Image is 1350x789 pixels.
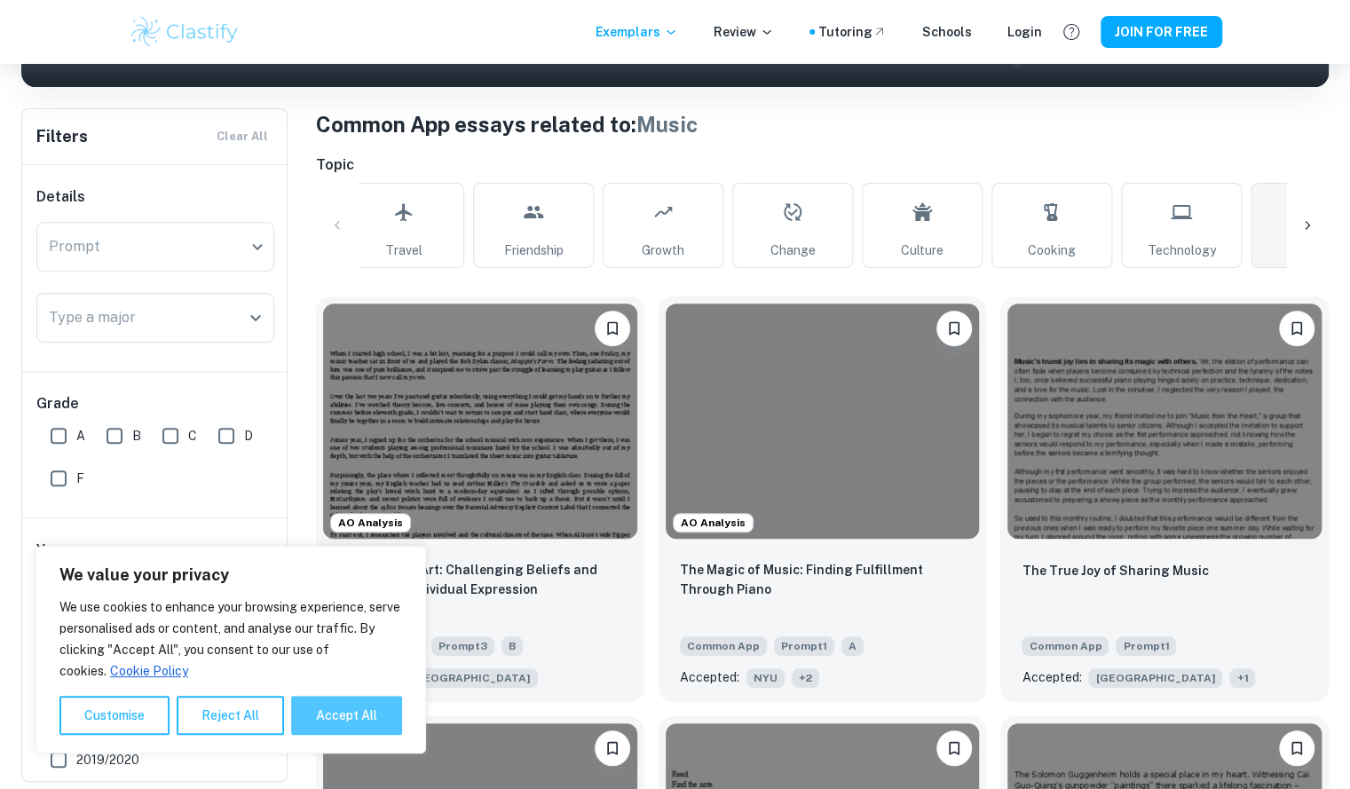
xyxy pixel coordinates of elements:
span: AO Analysis [674,515,753,531]
button: Please log in to bookmark exemplars [595,730,630,766]
span: C [188,426,197,446]
span: + 1 [1229,668,1255,688]
span: Common App [680,636,767,656]
span: Friendship [504,241,564,260]
button: Help and Feedback [1056,17,1086,47]
p: Accepted: [680,667,739,687]
p: Review [714,22,774,42]
h6: Filters [36,124,88,149]
span: Prompt 1 [1116,636,1176,656]
div: We value your privacy [36,546,426,753]
span: Growth [642,241,684,260]
span: Travel [385,241,422,260]
button: Accept All [291,696,402,735]
a: Login [1007,22,1042,42]
span: NYU [746,668,785,688]
a: AO AnalysisPlease log in to bookmark exemplarsThe Magic of Music: Finding Fulfillment Through Pia... [659,296,987,702]
p: The Magic of Music: Finding Fulfillment Through Piano [680,560,966,599]
a: Cookie Policy [109,663,189,679]
a: Schools [922,22,972,42]
button: Reject All [177,696,284,735]
span: Change [770,241,816,260]
span: AO Analysis [331,515,410,531]
button: Please log in to bookmark exemplars [595,311,630,346]
button: JOIN FOR FREE [1101,16,1222,48]
h6: Year [36,540,274,561]
span: Culture [901,241,943,260]
p: The Power of Art: Challenging Beliefs and Embracing Individual Expression [337,560,623,599]
span: + 2 [792,668,819,688]
img: undefined Common App example thumbnail: The True Joy of Sharing Music [1007,304,1322,539]
span: 2019/2020 [76,750,139,769]
span: Music [636,112,698,137]
a: AO AnalysisPlease log in to bookmark exemplarsThe Power of Art: Challenging Beliefs and Embracing... [316,296,644,702]
span: D [244,426,253,446]
button: Please log in to bookmark exemplars [936,730,972,766]
p: We value your privacy [59,564,402,586]
span: A [841,636,864,656]
img: Clastify logo [129,14,241,50]
p: The True Joy of Sharing Music [1022,561,1208,580]
span: Technology [1148,241,1216,260]
span: Prompt 3 [431,636,494,656]
p: Accepted: [1022,667,1081,687]
button: Please log in to bookmark exemplars [936,311,972,346]
span: Cooking [1028,241,1076,260]
span: Prompt 1 [774,636,834,656]
a: Please log in to bookmark exemplarsThe True Joy of Sharing MusicCommon AppPrompt1Accepted:[GEOGRA... [1000,296,1329,702]
h6: Grade [36,393,274,414]
img: undefined Common App example thumbnail: The Power of Art: Challenging Beliefs an [323,304,637,539]
span: B [132,426,141,446]
p: Exemplars [596,22,678,42]
h6: Topic [316,154,1329,176]
button: Please log in to bookmark exemplars [1279,730,1314,766]
a: Tutoring [818,22,887,42]
button: Please log in to bookmark exemplars [1279,311,1314,346]
button: Open [243,305,268,330]
span: F [76,469,84,488]
span: B [501,636,523,656]
span: [GEOGRAPHIC_DATA] [1088,668,1222,688]
span: [GEOGRAPHIC_DATA] [404,668,538,688]
p: We use cookies to enhance your browsing experience, serve personalised ads or content, and analys... [59,596,402,682]
h6: Details [36,186,274,208]
span: A [76,426,85,446]
button: Customise [59,696,170,735]
h1: Common App essays related to: [316,108,1329,140]
span: Common App [1022,636,1109,656]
